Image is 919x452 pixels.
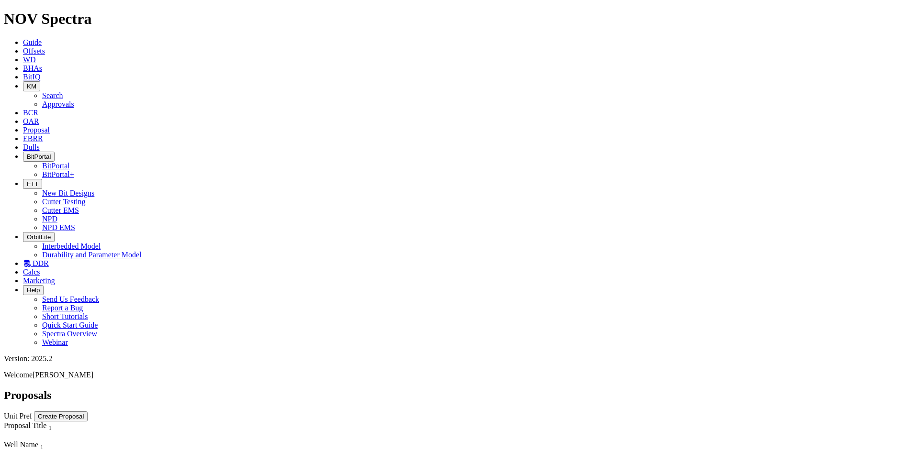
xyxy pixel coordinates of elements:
[42,312,88,320] a: Short Tutorials
[23,126,50,134] a: Proposal
[48,424,52,431] sub: 1
[48,421,52,430] span: Sort None
[42,295,99,303] a: Send Us Feedback
[27,287,40,294] span: Help
[42,215,57,223] a: NPD
[4,432,150,441] div: Column Menu
[34,411,88,421] button: Create Proposal
[23,81,40,91] button: KM
[27,180,38,187] span: FTT
[33,259,49,267] span: DDR
[42,198,86,206] a: Cutter Testing
[4,421,150,441] div: Sort None
[42,206,79,214] a: Cutter EMS
[27,153,51,160] span: BitPortal
[4,389,915,402] h2: Proposals
[23,143,40,151] a: Dulls
[42,100,74,108] a: Approvals
[42,162,70,170] a: BitPortal
[23,179,42,189] button: FTT
[42,189,94,197] a: New Bit Designs
[42,170,74,178] a: BitPortal+
[4,441,38,449] span: Well Name
[23,64,42,72] a: BHAs
[23,134,43,143] a: EBRR
[23,55,36,64] a: WD
[23,268,40,276] a: Calcs
[23,276,55,285] a: Marketing
[40,441,44,449] span: Sort None
[4,421,150,432] div: Proposal Title Sort None
[23,73,40,81] a: BitIQ
[4,354,915,363] div: Version: 2025.2
[4,412,32,420] a: Unit Pref
[42,91,63,99] a: Search
[42,242,101,250] a: Interbedded Model
[23,38,42,46] a: Guide
[4,371,915,379] p: Welcome
[23,117,39,125] a: OAR
[40,443,44,451] sub: 1
[42,330,97,338] a: Spectra Overview
[42,304,83,312] a: Report a Bug
[23,285,44,295] button: Help
[42,223,75,232] a: NPD EMS
[42,338,68,346] a: Webinar
[23,232,55,242] button: OrbitLite
[33,371,93,379] span: [PERSON_NAME]
[23,47,45,55] a: Offsets
[27,83,36,90] span: KM
[27,233,51,241] span: OrbitLite
[4,421,46,430] span: Proposal Title
[23,109,38,117] a: BCR
[23,259,49,267] a: DDR
[4,441,150,451] div: Well Name Sort None
[4,10,915,28] h1: NOV Spectra
[42,321,98,329] a: Quick Start Guide
[42,251,142,259] a: Durability and Parameter Model
[23,152,55,162] button: BitPortal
